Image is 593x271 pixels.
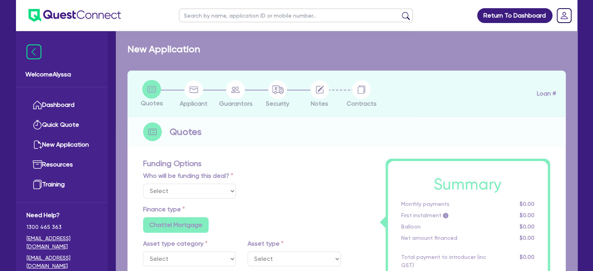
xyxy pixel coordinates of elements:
[27,234,97,251] a: [EMAIL_ADDRESS][DOMAIN_NAME]
[27,254,97,270] a: [EMAIL_ADDRESS][DOMAIN_NAME]
[25,70,98,79] span: Welcome Alyssa
[554,5,574,26] a: Dropdown toggle
[27,115,97,135] a: Quick Quote
[33,180,42,189] img: training
[27,223,97,231] span: 1300 465 363
[33,140,42,149] img: new-application
[27,211,97,220] span: Need Help?
[28,9,121,22] img: quest-connect-logo-blue
[27,44,41,59] img: icon-menu-close
[27,175,97,195] a: Training
[27,95,97,115] a: Dashboard
[33,160,42,169] img: resources
[477,8,552,23] a: Return To Dashboard
[27,155,97,175] a: Resources
[179,9,413,22] input: Search by name, application ID or mobile number...
[27,135,97,155] a: New Application
[33,120,42,129] img: quick-quote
